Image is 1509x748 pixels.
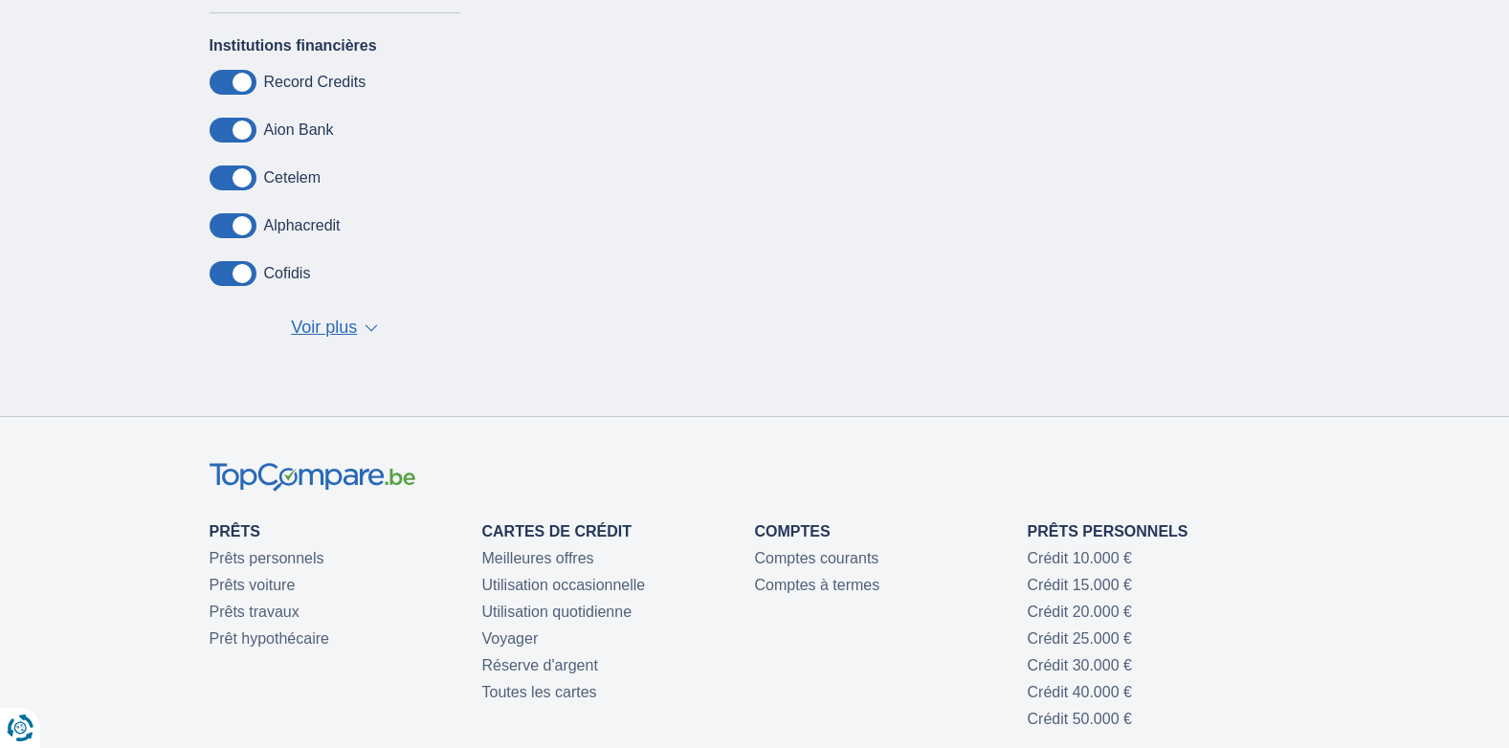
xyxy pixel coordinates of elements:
label: Alphacredit [264,217,341,234]
label: Institutions financières [210,37,377,55]
a: Prêt hypothécaire [210,630,329,647]
a: Crédit 50.000 € [1028,711,1132,727]
label: Aion Bank [264,121,334,139]
a: Toutes les cartes [482,684,597,700]
label: Cetelem [264,169,322,187]
a: Prêts voiture [210,577,296,593]
a: Crédit 25.000 € [1028,630,1132,647]
a: Crédit 10.000 € [1028,550,1132,566]
span: Voir plus [291,316,357,341]
a: Réserve d'argent [482,657,598,673]
a: Crédit 40.000 € [1028,684,1132,700]
a: Crédit 30.000 € [1028,657,1132,673]
a: Utilisation occasionnelle [482,577,646,593]
a: Crédit 20.000 € [1028,604,1132,620]
a: Comptes à termes [755,577,880,593]
label: Record Credits [264,74,366,91]
label: Cofidis [264,265,311,282]
a: Cartes de Crédit [482,523,632,539]
a: Meilleures offres [482,550,594,566]
a: Prêts [210,523,260,539]
a: Utilisation quotidienne [482,604,632,620]
span: ▼ [365,324,378,332]
a: Voyager [482,630,539,647]
img: TopCompare [210,463,415,493]
a: Comptes courants [755,550,879,566]
button: Voir plus ▼ [285,315,384,341]
a: Prêts personnels [1028,523,1188,539]
a: Crédit 15.000 € [1028,577,1132,593]
a: Prêts personnels [210,550,324,566]
a: Comptes [755,523,831,539]
a: Prêts travaux [210,604,300,620]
